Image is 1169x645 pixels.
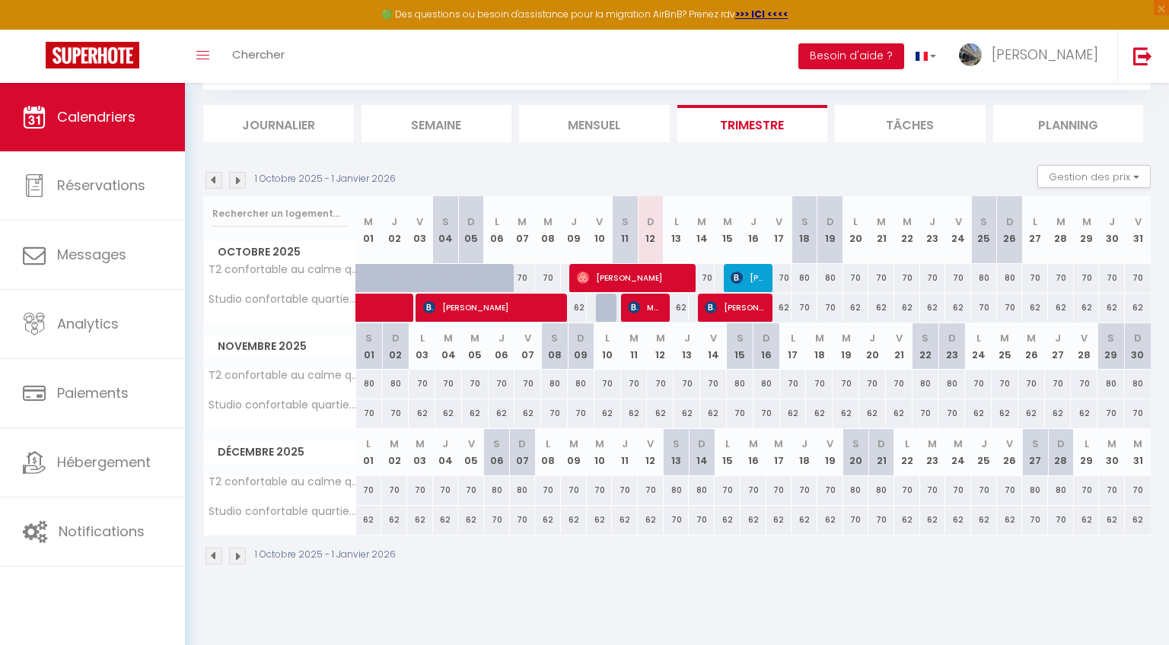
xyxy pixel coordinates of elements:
[444,331,453,345] abbr: M
[750,214,757,229] abbr: J
[817,196,843,264] th: 19
[381,196,407,264] th: 02
[868,294,894,322] div: 62
[833,370,859,398] div: 70
[577,263,689,292] span: [PERSON_NAME]
[232,46,285,62] span: Chercher
[364,214,373,229] abbr: M
[929,214,935,229] abbr: J
[938,399,965,427] div: 70
[741,196,766,264] th: 16
[697,214,706,229] abbr: M
[664,294,690,322] div: 62
[886,370,913,398] div: 70
[780,323,807,370] th: 17
[684,331,690,345] abbr: J
[57,107,135,126] span: Calendriers
[976,331,981,345] abbr: L
[57,245,126,264] span: Messages
[206,294,358,305] span: Studio confortable quartier [GEOGRAPHIC_DATA]
[1125,294,1151,322] div: 62
[518,437,526,451] abbr: D
[546,437,550,451] abbr: L
[913,399,939,427] div: 70
[971,196,997,264] th: 25
[605,331,610,345] abbr: L
[715,196,741,264] th: 15
[971,429,997,475] th: 25
[381,429,407,475] th: 02
[723,214,732,229] abbr: M
[980,214,987,229] abbr: S
[629,331,639,345] abbr: M
[948,30,1117,83] a: ... [PERSON_NAME]
[458,196,484,264] th: 05
[689,429,715,475] th: 14
[945,429,971,475] th: 24
[462,370,489,398] div: 70
[1074,429,1100,475] th: 29
[817,429,843,475] th: 19
[1022,429,1048,475] th: 27
[1071,399,1097,427] div: 62
[561,429,587,475] th: 09
[903,214,912,229] abbr: M
[715,429,741,475] th: 15
[965,323,992,370] th: 24
[920,264,946,292] div: 70
[435,399,462,427] div: 62
[674,370,700,398] div: 70
[391,214,397,229] abbr: J
[1081,331,1088,345] abbr: V
[843,196,869,264] th: 20
[365,331,372,345] abbr: S
[1124,399,1151,427] div: 70
[868,429,894,475] th: 21
[356,370,383,398] div: 80
[1134,331,1142,345] abbr: D
[992,399,1018,427] div: 62
[664,196,690,264] th: 13
[622,437,628,451] abbr: J
[462,323,489,370] th: 05
[519,105,670,142] li: Mensuel
[791,331,795,345] abbr: L
[869,331,875,345] abbr: J
[221,30,296,83] a: Chercher
[561,294,587,322] div: 62
[894,196,920,264] th: 22
[843,429,869,475] th: 20
[801,214,808,229] abbr: S
[894,294,920,322] div: 62
[997,429,1023,475] th: 26
[433,196,459,264] th: 04
[510,429,536,475] th: 07
[737,331,744,345] abbr: S
[366,437,371,451] abbr: L
[647,370,674,398] div: 70
[886,399,913,427] div: 62
[382,323,409,370] th: 02
[568,399,594,427] div: 70
[514,323,541,370] th: 07
[842,331,851,345] abbr: M
[815,331,824,345] abbr: M
[997,294,1023,322] div: 70
[1022,294,1048,322] div: 62
[407,429,433,475] th: 03
[1071,370,1097,398] div: 70
[735,8,788,21] strong: >>> ICI <<<<
[435,323,462,370] th: 04
[1018,323,1045,370] th: 26
[955,214,962,229] abbr: V
[1124,323,1151,370] th: 30
[698,437,706,451] abbr: D
[206,399,358,411] span: Studio confortable quartier [GEOGRAPHIC_DATA]
[647,399,674,427] div: 62
[959,43,982,66] img: ...
[1000,331,1009,345] abbr: M
[689,264,715,292] div: 70
[1018,370,1045,398] div: 70
[997,264,1023,292] div: 80
[1082,214,1091,229] abbr: M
